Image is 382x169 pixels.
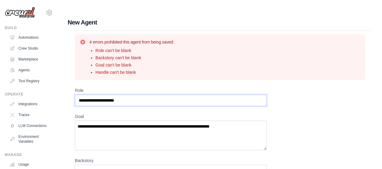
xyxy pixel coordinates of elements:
a: Automations [7,33,53,42]
a: Integrations [7,99,53,109]
label: Goal [75,113,267,119]
a: Traces [7,110,53,120]
img: Logo [5,7,35,18]
li: Handle can't be blank [95,69,174,75]
li: Role can't be blank [95,47,174,54]
div: Build [5,25,53,30]
a: Environment Variables [7,132,53,146]
li: Backstory can't be blank [95,55,174,61]
div: Manage [5,152,53,157]
li: Goal can't be blank [95,62,174,68]
a: Agents [7,65,53,75]
h1: New Agent [68,18,372,27]
div: Operate [5,92,53,97]
a: LLM Connections [7,121,53,131]
a: Crew Studio [7,44,53,53]
a: Tool Registry [7,76,53,86]
h3: 4 errors prohibited this agent from being saved: [89,39,174,45]
label: Backstory [75,158,267,164]
label: Role [75,87,267,93]
a: Marketplace [7,54,53,64]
